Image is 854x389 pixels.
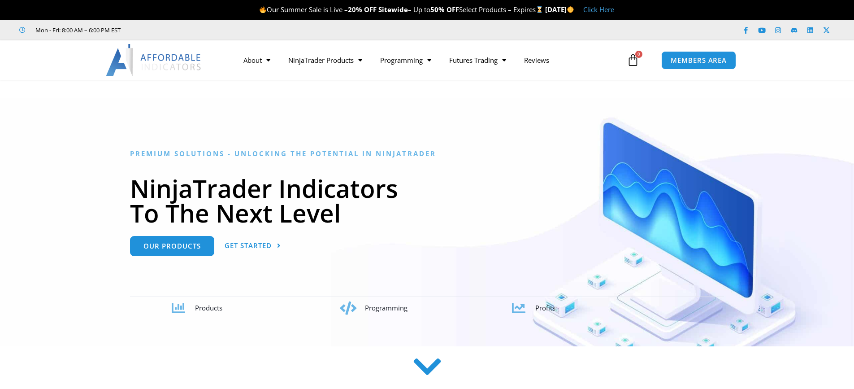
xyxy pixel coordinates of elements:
[234,50,279,70] a: About
[260,6,266,13] img: 🔥
[378,5,408,14] strong: Sitewide
[536,6,543,13] img: ⌛
[365,303,407,312] span: Programming
[440,50,515,70] a: Futures Trading
[671,57,727,64] span: MEMBERS AREA
[33,25,121,35] span: Mon - Fri: 8:00 AM – 6:00 PM EST
[661,51,736,70] a: MEMBERS AREA
[225,236,281,256] a: Get Started
[348,5,377,14] strong: 20% OFF
[130,149,724,158] h6: Premium Solutions - Unlocking the Potential in NinjaTrader
[195,303,222,312] span: Products
[567,6,574,13] img: 🌞
[613,47,653,73] a: 0
[106,44,202,76] img: LogoAI | Affordable Indicators – NinjaTrader
[234,50,624,70] nav: Menu
[130,236,214,256] a: Our Products
[279,50,371,70] a: NinjaTrader Products
[635,51,642,58] span: 0
[583,5,614,14] a: Click Here
[535,303,555,312] span: Profits
[259,5,545,14] span: Our Summer Sale is Live – – Up to Select Products – Expires
[143,243,201,249] span: Our Products
[430,5,459,14] strong: 50% OFF
[130,176,724,225] h1: NinjaTrader Indicators To The Next Level
[515,50,558,70] a: Reviews
[133,26,268,35] iframe: Customer reviews powered by Trustpilot
[545,5,574,14] strong: [DATE]
[371,50,440,70] a: Programming
[225,242,272,249] span: Get Started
